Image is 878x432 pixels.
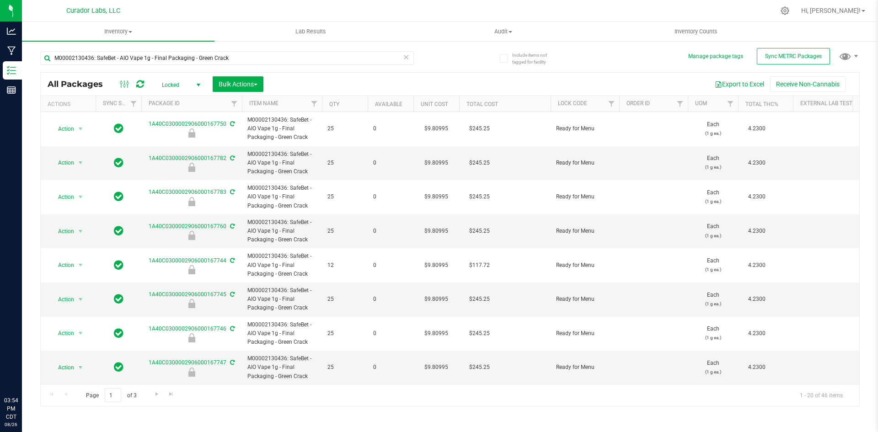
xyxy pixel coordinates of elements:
[114,190,123,203] span: In Sync
[693,333,733,342] p: (1 g ea.)
[327,192,362,201] span: 25
[114,293,123,305] span: In Sync
[693,197,733,206] p: (1 g ea.)
[373,329,408,338] span: 0
[375,101,402,107] a: Available
[149,223,226,229] a: 1A40C0300002906000167760
[604,96,619,112] a: Filter
[140,163,243,172] div: Ready for Menu
[149,189,226,195] a: 1A40C0300002906000167783
[327,363,362,372] span: 25
[723,96,738,112] a: Filter
[556,192,614,201] span: Ready for Menu
[800,100,872,107] a: External Lab Test Result
[229,121,235,127] span: Sync from Compliance System
[247,354,316,381] span: M00002130436: SafeBet - AIO Vape 1g - Final Packaging - Green Crack
[744,122,770,135] span: 4.2300
[556,227,614,235] span: Ready for Menu
[50,123,75,135] span: Action
[247,184,316,210] span: M00002130436: SafeBet - AIO Vape 1g - Final Packaging - Green Crack
[556,124,614,133] span: Ready for Menu
[413,214,459,249] td: $9.80995
[114,122,123,135] span: In Sync
[688,53,743,60] button: Manage package tags
[413,351,459,385] td: $9.80995
[373,159,408,167] span: 0
[75,225,86,238] span: select
[693,222,733,240] span: Each
[662,27,730,36] span: Inventory Counts
[50,293,75,306] span: Action
[466,101,498,107] a: Total Cost
[373,261,408,270] span: 0
[693,129,733,138] p: (1 g ea.)
[75,123,86,135] span: select
[149,100,180,107] a: Package ID
[4,421,18,428] p: 08/26
[247,150,316,176] span: M00002130436: SafeBet - AIO Vape 1g - Final Packaging - Green Crack
[247,286,316,313] span: M00002130436: SafeBet - AIO Vape 1g - Final Packaging - Green Crack
[149,359,226,366] a: 1A40C0300002906000167747
[465,224,494,238] span: $245.25
[105,388,121,402] input: 1
[693,163,733,171] p: (1 g ea.)
[709,76,770,92] button: Export to Excel
[693,291,733,308] span: Each
[744,361,770,374] span: 4.2300
[229,155,235,161] span: Sync from Compliance System
[4,396,18,421] p: 03:54 PM CDT
[465,190,494,203] span: $245.25
[413,283,459,317] td: $9.80995
[792,388,850,402] span: 1 - 20 of 46 items
[227,96,242,112] a: Filter
[165,388,178,400] a: Go to the last page
[779,6,791,15] div: Manage settings
[757,48,830,64] button: Sync METRC Packages
[327,159,362,167] span: 25
[744,224,770,238] span: 4.2300
[693,188,733,206] span: Each
[149,121,226,127] a: 1A40C0300002906000167750
[75,191,86,203] span: select
[413,180,459,214] td: $9.80995
[765,53,822,59] span: Sync METRC Packages
[556,329,614,338] span: Ready for Menu
[512,52,558,65] span: Include items not tagged for facility
[283,27,338,36] span: Lab Results
[247,252,316,278] span: M00002130436: SafeBet - AIO Vape 1g - Final Packaging - Green Crack
[465,122,494,135] span: $245.25
[413,248,459,283] td: $9.80995
[693,154,733,171] span: Each
[114,361,123,373] span: In Sync
[693,359,733,376] span: Each
[745,101,778,107] a: Total THC%
[744,156,770,170] span: 4.2300
[373,192,408,201] span: 0
[149,155,226,161] a: 1A40C0300002906000167782
[50,225,75,238] span: Action
[75,327,86,340] span: select
[229,257,235,264] span: Sync from Compliance System
[50,191,75,203] span: Action
[413,112,459,146] td: $9.80995
[556,363,614,372] span: Ready for Menu
[693,368,733,376] p: (1 g ea.)
[465,293,494,306] span: $245.25
[75,293,86,306] span: select
[558,100,587,107] a: Lock Code
[22,27,214,36] span: Inventory
[556,159,614,167] span: Ready for Menu
[48,79,112,89] span: All Packages
[329,101,339,107] a: Qty
[373,227,408,235] span: 0
[247,218,316,245] span: M00002130436: SafeBet - AIO Vape 1g - Final Packaging - Green Crack
[103,100,138,107] a: Sync Status
[140,265,243,274] div: Ready for Menu
[213,76,263,92] button: Bulk Actions
[247,116,316,142] span: M00002130436: SafeBet - AIO Vape 1g - Final Packaging - Green Crack
[140,197,243,206] div: Ready for Menu
[693,256,733,274] span: Each
[50,327,75,340] span: Action
[114,224,123,237] span: In Sync
[556,261,614,270] span: Ready for Menu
